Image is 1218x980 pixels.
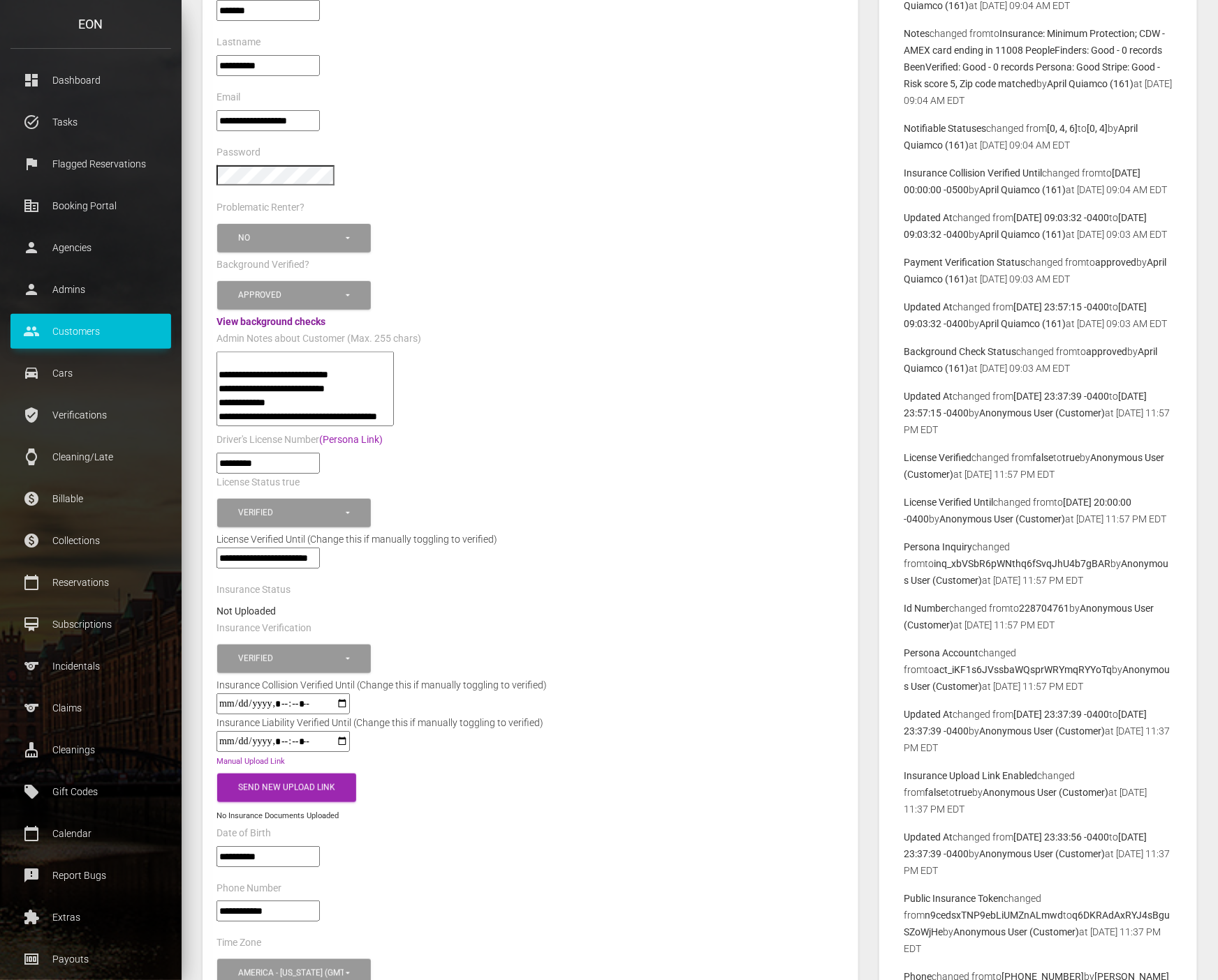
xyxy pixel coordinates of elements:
[904,890,1173,957] p: changed from to by at [DATE] 11:37 PM EDT
[217,281,371,310] button: Approved
[1013,831,1109,843] b: [DATE] 23:33:56 -0400
[10,356,171,391] a: drive_eta Cars
[904,257,1025,268] b: Payment Verification Status
[319,434,383,445] a: (Persona Link)
[904,301,953,312] b: Updated At
[206,677,557,693] div: Insurance Collision Verified Until (Change this if manually toggling to verified)
[904,123,986,134] b: Notifiable Statuses
[10,774,171,809] a: local_offer Gift Codes
[904,541,972,552] b: Persona Inquiry
[21,698,161,718] p: Claims
[934,664,1112,675] b: act_iKF1s6JVssbaWQsprWRYmqRYYoTq
[904,212,953,223] b: Updated At
[10,607,171,642] a: card_membership Subscriptions
[904,647,978,658] b: Persona Account
[904,254,1173,287] p: changed from to by at [DATE] 09:03 AM EDT
[206,531,855,548] div: License Verified Until (Change this if manually toggling to verified)
[10,230,171,265] a: person Agencies
[217,882,281,896] label: Phone Number
[217,433,383,447] label: Driver's License Number
[21,279,161,300] p: Admins
[1013,301,1109,312] b: [DATE] 23:57:15 -0400
[904,299,1173,332] p: changed from to by at [DATE] 09:03 AM EDT
[904,831,953,843] b: Updated At
[904,28,930,39] b: Notes
[10,565,171,600] a: calendar_today Reservations
[925,910,1063,921] b: n9cedsxTNP9ebLiUMZnALmwd
[21,446,161,467] p: Cleaning/Late
[904,28,1165,89] b: Insurance: Minimum Protection; CDW - AMEX card ending in 11008 PeopleFinders: Good - 0 records Be...
[904,767,1173,817] p: changed from to by at [DATE] 11:37 PM EDT
[217,316,325,327] a: View background checks
[21,405,161,425] p: Verifications
[10,523,171,558] a: paid Collections
[904,706,1173,756] p: changed from to by at [DATE] 11:37 PM EDT
[1019,603,1069,614] b: 228704761
[10,439,171,474] a: watch Cleaning/Late
[21,488,161,509] p: Billable
[21,195,161,216] p: Booking Portal
[10,398,171,432] a: verified_user Verifications
[904,497,993,508] b: License Verified Until
[217,621,311,635] label: Insurance Verification
[217,605,276,617] strong: Not Uploaded
[1032,452,1053,463] b: false
[10,314,171,349] a: people Customers
[979,725,1105,737] b: Anonymous User (Customer)
[1047,78,1133,89] b: April Quiamco (161)
[238,289,344,301] div: Approved
[217,91,240,105] label: Email
[979,184,1066,195] b: April Quiamco (161)
[238,653,344,665] div: Verified
[10,942,171,977] a: money Payouts
[21,865,161,886] p: Report Bugs
[217,774,356,802] button: Send New Upload Link
[904,644,1173,695] p: changed from to by at [DATE] 11:57 PM EDT
[21,237,161,258] p: Agencies
[217,332,421,346] label: Admin Notes about Customer (Max. 255 chars)
[939,513,1065,525] b: Anonymous User (Customer)
[904,167,1042,179] b: Insurance Collision Verified Until
[21,70,161,91] p: Dashboard
[904,165,1173,198] p: changed from to by at [DATE] 09:04 AM EDT
[21,572,161,593] p: Reservations
[21,949,161,970] p: Payouts
[217,146,261,160] label: Password
[904,209,1173,243] p: changed from to by at [DATE] 09:03 AM EDT
[217,583,291,597] label: Insurance Status
[21,112,161,133] p: Tasks
[21,363,161,384] p: Cars
[1062,452,1080,463] b: true
[10,105,171,140] a: task_alt Tasks
[21,739,161,760] p: Cleanings
[10,272,171,307] a: person Admins
[904,391,953,402] b: Updated At
[1047,123,1078,134] b: [0, 4, 6]
[979,229,1066,240] b: April Quiamco (161)
[1087,123,1108,134] b: [0, 4]
[904,346,1016,357] b: Background Check Status
[925,787,946,798] b: false
[904,25,1173,109] p: changed from to by at [DATE] 09:04 AM EDT
[238,507,344,519] div: Verified
[904,893,1004,904] b: Public Insurance Token
[904,538,1173,589] p: changed from to by at [DATE] 11:57 PM EDT
[21,530,161,551] p: Collections
[217,811,339,820] small: No Insurance Documents Uploaded
[955,787,972,798] b: true
[238,232,344,244] div: No
[904,709,953,720] b: Updated At
[1013,709,1109,720] b: [DATE] 23:37:39 -0400
[21,823,161,844] p: Calendar
[10,649,171,684] a: sports Incidentals
[1095,257,1136,268] b: approved
[217,258,309,272] label: Background Verified?
[1013,391,1109,402] b: [DATE] 23:37:39 -0400
[904,770,1037,781] b: Insurance Upload Link Enabled
[953,926,1079,937] b: Anonymous User (Customer)
[217,224,371,252] button: No
[904,600,1173,633] p: changed from to by at [DATE] 11:57 PM EDT
[10,63,171,98] a: dashboard Dashboard
[217,499,371,527] button: Verified
[21,907,161,928] p: Extras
